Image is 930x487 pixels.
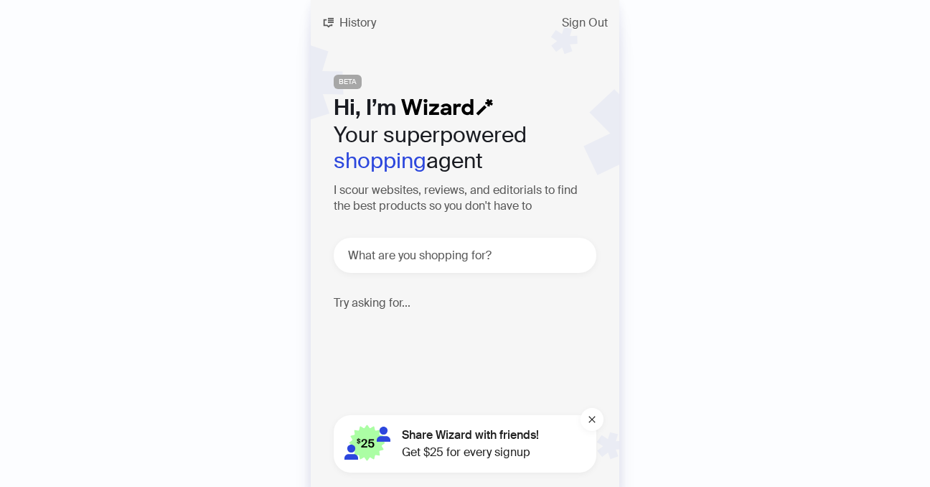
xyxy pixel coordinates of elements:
[562,17,608,29] span: Sign Out
[334,122,596,174] h2: Your superpowered agent
[334,296,596,310] h4: Try asking for...
[311,11,387,34] button: History
[588,415,596,424] span: close
[550,11,619,34] button: Sign Out
[402,427,539,444] span: Share Wizard with friends!
[339,17,376,29] span: History
[334,93,396,121] span: Hi, I’m
[402,444,539,461] span: Get $25 for every signup
[334,415,596,473] button: Share Wizard with friends!Get $25 for every signup
[334,75,362,89] span: BETA
[334,182,596,215] h3: I scour websites, reviews, and editorials to find the best products so you don't have to
[334,147,426,175] em: shopping
[347,321,598,364] div: I’m looking for a MagSafe pop socket 🧲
